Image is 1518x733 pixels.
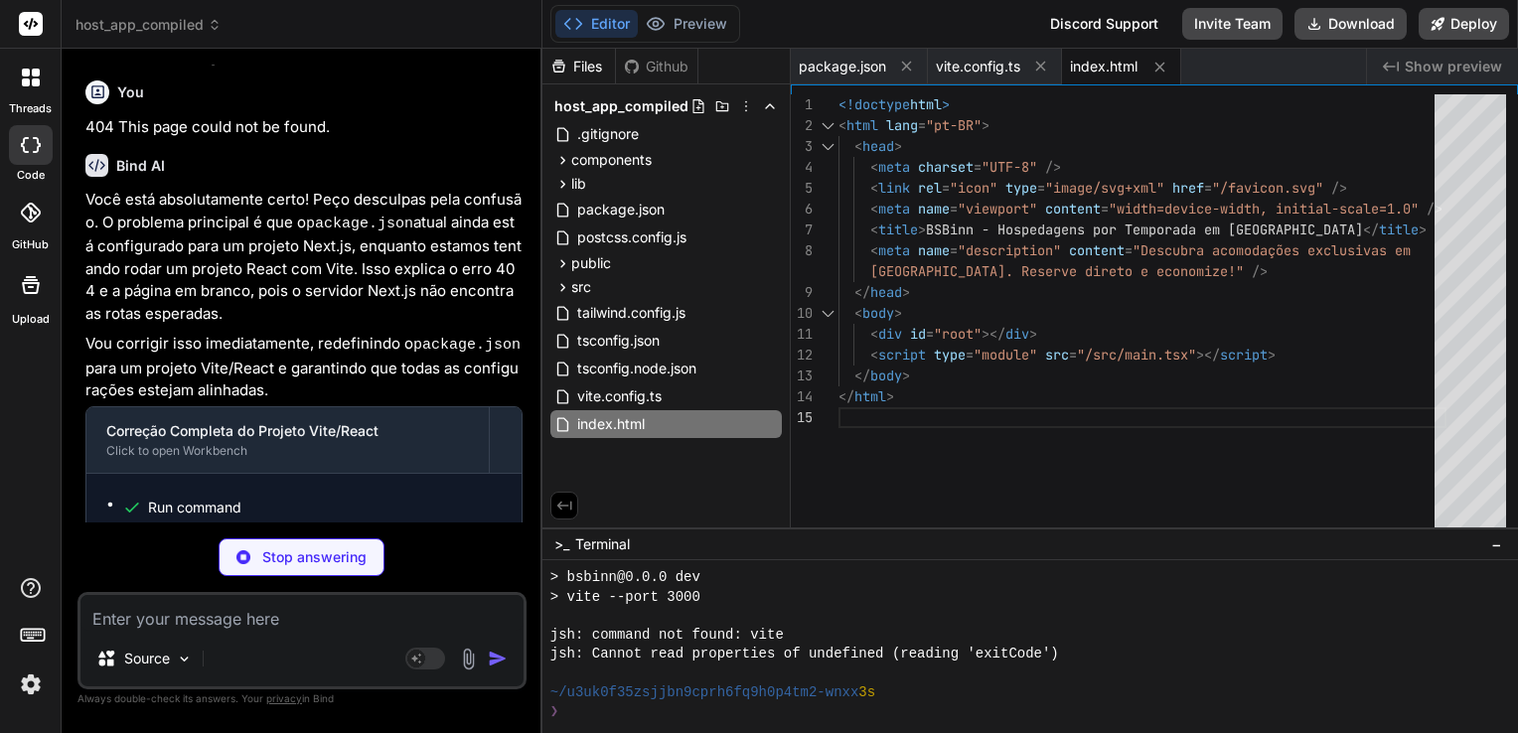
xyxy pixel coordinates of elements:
span: </ [854,366,870,384]
span: tsconfig.json [575,329,662,353]
div: 14 [791,386,813,407]
span: "viewport" [958,200,1037,218]
div: Click to collapse the range. [815,115,840,136]
span: tailwind.config.js [575,301,687,325]
span: jsh: command not found: vite [550,626,784,645]
span: < [854,137,862,155]
p: Você está absolutamente certo! Peço desculpas pela confusão. O problema principal é que o atual a... [85,189,523,325]
div: Correção Completa do Projeto Vite/React [106,421,469,441]
span: Terminal [575,534,630,554]
span: > [1029,325,1037,343]
button: Invite Team [1182,8,1283,40]
span: < [870,346,878,364]
label: code [17,167,45,184]
span: jsh: Cannot read properties of undefined (reading 'exitCode') [550,645,1059,663]
span: id [910,325,926,343]
span: < [854,304,862,322]
p: Vou corrigir isso imediatamente, redefinindo o para um projeto Vite/React e garantindo que todas ... [85,333,523,402]
span: tsconfig.node.json [575,357,698,380]
div: 1 [791,94,813,115]
span: = [942,179,950,197]
span: = [918,116,926,134]
div: Click to open Workbench [106,443,469,459]
span: > bsbinn@0.0.0 dev [550,568,700,587]
div: 12 [791,345,813,366]
span: vite.config.ts [936,57,1020,76]
span: meta [878,200,910,218]
div: Github [616,57,697,76]
span: "/favicon.svg" [1212,179,1323,197]
span: lang [886,116,918,134]
span: head [870,283,902,301]
span: > [886,387,894,405]
label: Upload [12,311,50,328]
span: "root" [934,325,982,343]
span: < [870,241,878,259]
span: > [894,137,902,155]
span: host_app_compiled [554,96,688,116]
span: ~/u3uk0f35zsjjbn9cprh6fq9h0p4tm2-wnxx [550,683,859,702]
span: href [1172,179,1204,197]
span: "UTF-8" [982,158,1037,176]
span: = [1101,200,1109,218]
div: 11 [791,324,813,345]
div: 10 [791,303,813,324]
span: src [1045,346,1069,364]
code: package.json [306,216,413,232]
span: meta [878,158,910,176]
span: = [974,158,982,176]
img: icon [488,649,508,668]
div: Click to collapse the range. [815,136,840,157]
p: Stop answering [262,547,367,567]
label: threads [9,100,52,117]
button: Preview [638,10,735,38]
span: rel [918,179,942,197]
span: body [862,304,894,322]
span: content [1045,200,1101,218]
span: > [1268,346,1276,364]
span: = [1037,179,1045,197]
span: = [1204,179,1212,197]
code: package.json [413,337,521,354]
div: 2 [791,115,813,136]
button: Correção Completa do Projeto Vite/ReactClick to open Workbench [86,407,489,473]
span: < [838,116,846,134]
div: 13 [791,366,813,386]
span: = [1069,346,1077,364]
span: /> [1045,158,1061,176]
span: privacy [266,692,302,704]
span: = [1125,241,1133,259]
div: Files [542,57,615,76]
span: name [918,241,950,259]
span: type [1005,179,1037,197]
span: "description" [958,241,1061,259]
span: index.html [575,412,647,436]
div: 9 [791,282,813,303]
span: /> [1252,262,1268,280]
span: .gitignore [575,122,641,146]
div: 8 [791,240,813,261]
span: ❯ [550,702,560,721]
span: "/src/main.tsx" [1077,346,1196,364]
h6: You [117,82,144,102]
span: < [870,220,878,238]
p: Always double-check its answers. Your in Bind [77,689,527,708]
span: Run command [148,498,502,517]
span: = [926,325,934,343]
div: 6 [791,199,813,220]
span: </ [1363,220,1379,238]
span: html [854,387,886,405]
div: 4 [791,157,813,178]
span: <!doctype [838,95,910,113]
span: public [571,253,611,273]
span: body [870,366,902,384]
span: = [950,200,958,218]
span: "image/svg+xml" [1045,179,1164,197]
p: Source [124,649,170,668]
div: 5 [791,178,813,199]
span: type [934,346,966,364]
span: /> [1427,200,1442,218]
h6: Bind AI [116,156,165,176]
span: > [982,116,989,134]
span: "Descubra acomodações exclusivas em [1133,241,1411,259]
